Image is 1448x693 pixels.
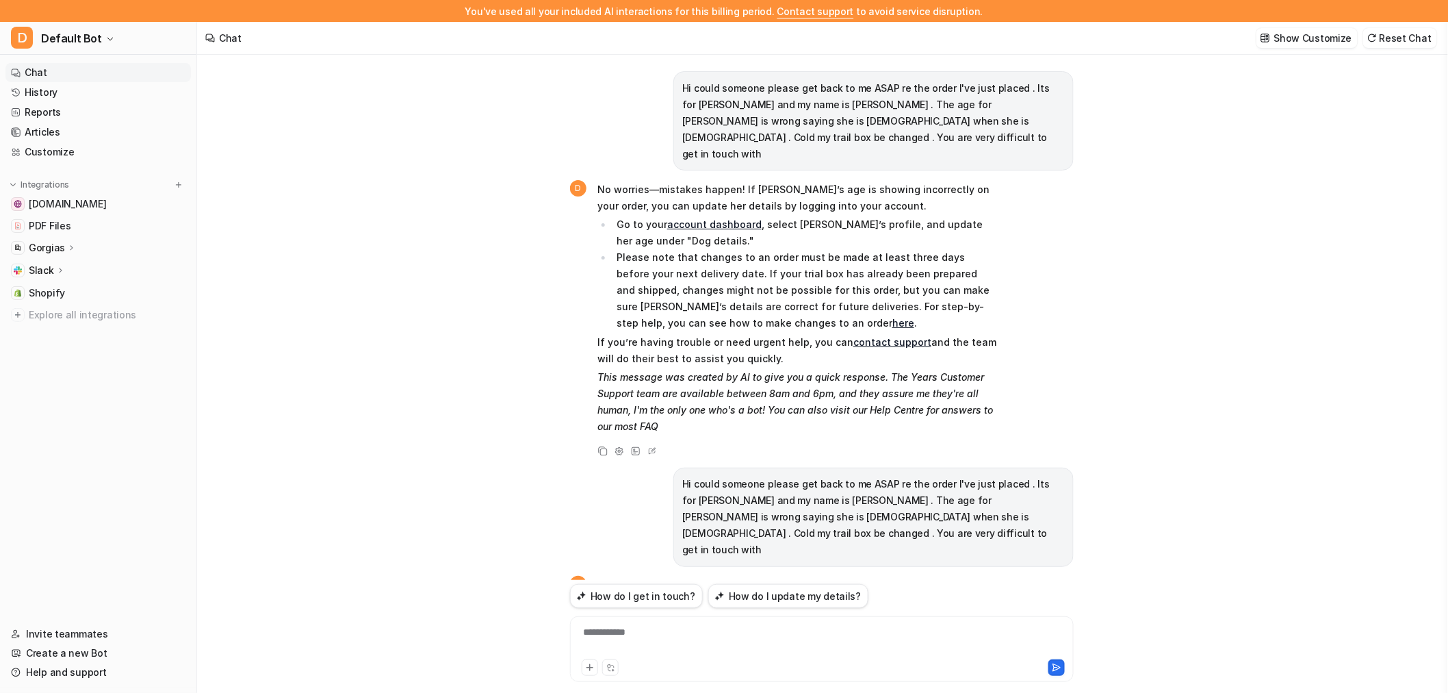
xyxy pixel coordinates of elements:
[29,286,65,300] span: Shopify
[570,180,586,197] span: D
[14,244,22,252] img: Gorgias
[777,5,854,17] span: Contact support
[570,584,703,608] button: How do I get in touch?
[14,266,22,275] img: Slack
[29,304,185,326] span: Explore all integrations
[682,476,1065,558] p: Hi could someone please get back to me ASAP re the order I've just placed . Its for [PERSON_NAME]...
[667,218,762,230] a: account dashboard
[853,336,931,348] a: contact support
[597,334,998,367] p: If you’re having trouble or need urgent help, you can and the team will do their best to assist y...
[21,179,69,190] p: Integrations
[5,63,191,82] a: Chat
[708,584,868,608] button: How do I update my details?
[5,178,73,192] button: Integrations
[5,142,191,162] a: Customize
[5,103,191,122] a: Reports
[29,197,106,211] span: [DOMAIN_NAME]
[14,222,22,230] img: PDF Files
[570,576,586,592] span: D
[1260,33,1270,43] img: customize
[14,200,22,208] img: help.years.com
[5,194,191,214] a: help.years.com[DOMAIN_NAME]
[1274,31,1352,45] p: Show Customize
[682,80,1065,162] p: Hi could someone please get back to me ASAP re the order I've just placed . Its for [PERSON_NAME]...
[219,31,242,45] div: Chat
[11,27,33,49] span: D
[41,29,102,48] span: Default Bot
[29,264,54,277] p: Slack
[1367,33,1377,43] img: reset
[5,644,191,663] a: Create a new Bot
[5,305,191,325] a: Explore all integrations
[29,219,70,233] span: PDF Files
[1256,28,1358,48] button: Show Customize
[5,83,191,102] a: History
[612,216,998,249] li: Go to your , select [PERSON_NAME]’s profile, and update her age under "Dog details."
[174,180,183,190] img: menu_add.svg
[892,317,914,329] a: here
[14,289,22,297] img: Shopify
[612,249,998,331] li: Please note that changes to an order must be made at least three days before your next delivery d...
[8,180,18,190] img: expand menu
[5,216,191,236] a: PDF FilesPDF Files
[5,625,191,644] a: Invite teammates
[5,123,191,142] a: Articles
[597,577,998,627] p: No worries—mistakes happen! If you’ve entered the wrong age for [PERSON_NAME] when placing your o...
[5,283,191,303] a: ShopifyShopify
[11,308,25,322] img: explore all integrations
[5,663,191,682] a: Help and support
[1363,28,1437,48] button: Reset Chat
[29,241,65,255] p: Gorgias
[597,181,998,214] p: No worries—mistakes happen! If [PERSON_NAME]’s age is showing incorrectly on your order, you can ...
[597,371,993,432] em: This message was created by AI to give you a quick response. The Years Customer Support team are ...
